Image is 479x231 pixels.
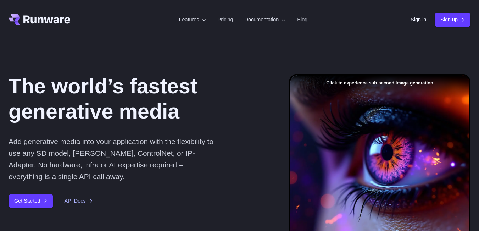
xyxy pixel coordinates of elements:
a: Sign up [435,13,470,27]
a: Pricing [218,16,233,24]
a: Go to / [9,14,70,25]
h1: The world’s fastest generative media [9,74,266,124]
a: Get Started [9,194,53,208]
a: Blog [297,16,307,24]
label: Features [179,16,206,24]
p: Add generative media into your application with the flexibility to use any SD model, [PERSON_NAME... [9,136,215,183]
label: Documentation [245,16,286,24]
a: API Docs [65,197,93,205]
a: Sign in [411,16,426,24]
